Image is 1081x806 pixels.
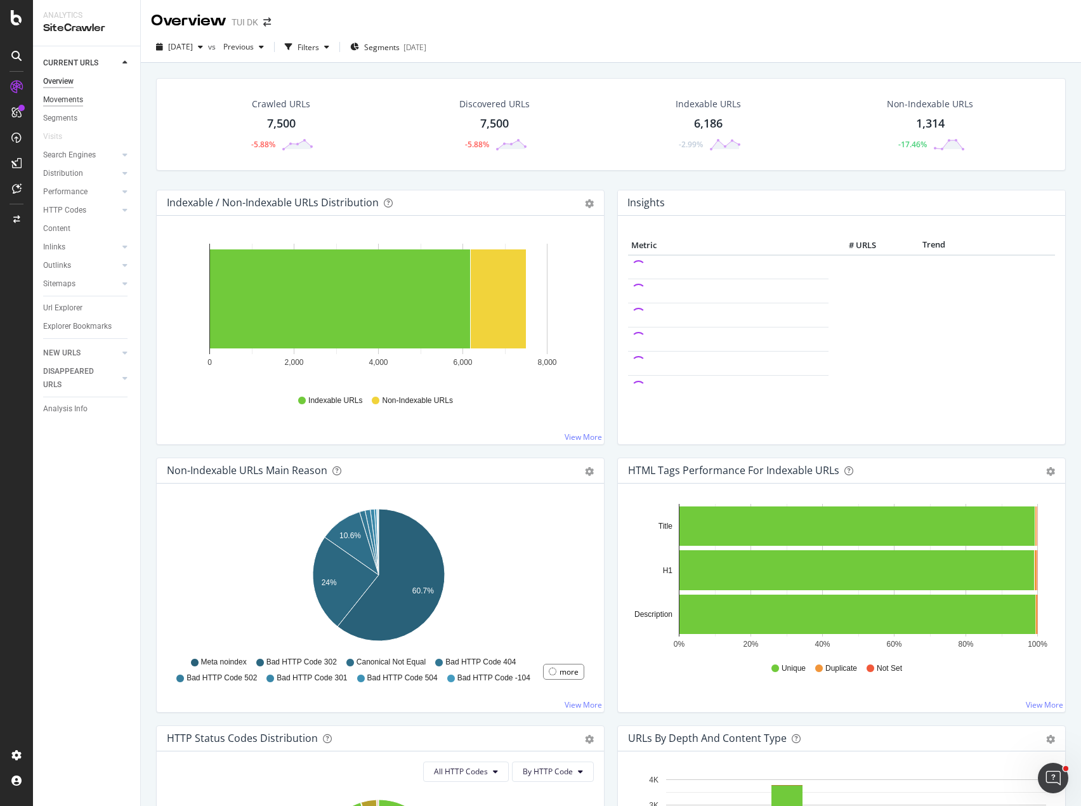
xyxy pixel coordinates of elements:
[1028,640,1047,649] text: 100%
[322,578,337,587] text: 24%
[43,259,119,272] a: Outlinks
[43,301,82,315] div: Url Explorer
[151,10,226,32] div: Overview
[382,395,452,406] span: Non-Indexable URLs
[423,762,509,782] button: All HTTP Codes
[628,236,829,255] th: Metric
[43,222,70,235] div: Content
[628,732,787,744] div: URLs by Depth and Content Type
[43,149,119,162] a: Search Engines
[898,139,927,150] div: -17.46%
[43,10,130,21] div: Analytics
[43,204,86,217] div: HTTP Codes
[43,56,98,70] div: CURRENT URLS
[43,301,131,315] a: Url Explorer
[167,504,589,651] svg: A chart.
[879,236,988,255] th: Trend
[280,37,334,57] button: Filters
[167,196,379,209] div: Indexable / Non-Indexable URLs Distribution
[43,21,130,36] div: SiteCrawler
[308,395,362,406] span: Indexable URLs
[218,41,254,52] span: Previous
[251,139,275,150] div: -5.88%
[43,167,83,180] div: Distribution
[207,358,212,367] text: 0
[434,766,488,777] span: All HTTP Codes
[465,139,489,150] div: -5.88%
[43,402,131,416] a: Analysis Info
[565,432,602,442] a: View More
[201,657,247,668] span: Meta noindex
[43,241,119,254] a: Inlinks
[628,504,1051,651] svg: A chart.
[1038,763,1068,793] iframe: Intercom live chat
[43,222,131,235] a: Content
[674,640,685,649] text: 0%
[886,640,901,649] text: 60%
[298,42,319,53] div: Filters
[43,112,77,125] div: Segments
[187,673,257,684] span: Bad HTTP Code 502
[43,112,131,125] a: Segments
[367,673,438,684] span: Bad HTTP Code 504
[167,732,318,744] div: HTTP Status Codes Distribution
[43,75,74,88] div: Overview
[585,467,594,476] div: gear
[512,762,594,782] button: By HTTP Code
[782,663,806,674] span: Unique
[658,522,673,531] text: Title
[43,320,131,333] a: Explorer Bookmarks
[266,657,337,668] span: Bad HTTP Code 302
[167,464,327,477] div: Non-Indexable URLs Main Reason
[43,130,75,143] a: Visits
[43,56,119,70] a: CURRENT URLS
[459,98,530,110] div: Discovered URLs
[43,347,81,360] div: NEW URLS
[43,259,71,272] div: Outlinks
[43,93,83,107] div: Movements
[43,130,62,143] div: Visits
[537,358,556,367] text: 8,000
[339,531,361,540] text: 10.6%
[168,41,193,52] span: 2025 Aug. 19th
[480,116,509,132] div: 7,500
[887,98,973,110] div: Non-Indexable URLs
[1046,467,1055,476] div: gear
[815,640,830,649] text: 40%
[43,402,88,416] div: Analysis Info
[43,241,65,254] div: Inlinks
[277,673,347,684] span: Bad HTTP Code 301
[43,185,88,199] div: Performance
[364,42,400,53] span: Segments
[1046,735,1055,744] div: gear
[412,586,434,595] text: 60.7%
[457,673,530,684] span: Bad HTTP Code -104
[43,320,112,333] div: Explorer Bookmarks
[663,566,673,575] text: H1
[151,37,208,57] button: [DATE]
[628,464,839,477] div: HTML Tags Performance for Indexable URLs
[357,657,426,668] span: Canonical Not Equal
[743,640,758,649] text: 20%
[43,167,119,180] a: Distribution
[43,277,119,291] a: Sitemaps
[43,93,131,107] a: Movements
[369,358,388,367] text: 4,000
[627,194,665,211] h4: Insights
[167,236,589,383] svg: A chart.
[232,16,258,29] div: TUI DK
[694,116,723,132] div: 6,186
[284,358,303,367] text: 2,000
[263,18,271,27] div: arrow-right-arrow-left
[43,149,96,162] div: Search Engines
[634,610,672,619] text: Description
[676,98,741,110] div: Indexable URLs
[585,199,594,208] div: gear
[43,75,131,88] a: Overview
[825,663,857,674] span: Duplicate
[267,116,296,132] div: 7,500
[43,347,119,360] a: NEW URLS
[43,277,75,291] div: Sitemaps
